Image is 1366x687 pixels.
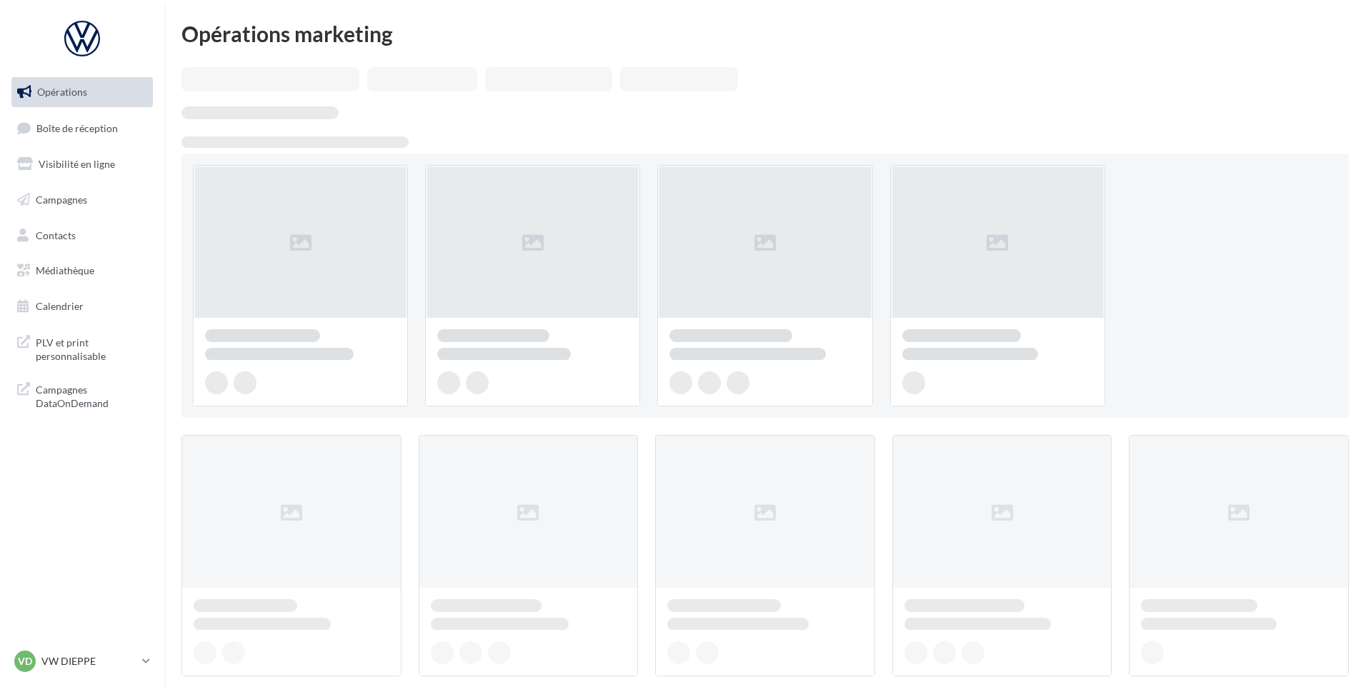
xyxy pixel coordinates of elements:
a: Contacts [9,221,156,251]
p: VW DIEPPE [41,654,136,668]
span: Médiathèque [36,264,94,276]
a: Visibilité en ligne [9,149,156,179]
a: Boîte de réception [9,113,156,144]
a: Campagnes [9,185,156,215]
span: Campagnes [36,194,87,206]
a: Campagnes DataOnDemand [9,374,156,416]
span: Calendrier [36,300,84,312]
span: Campagnes DataOnDemand [36,380,147,411]
span: VD [18,654,32,668]
span: Visibilité en ligne [39,158,115,170]
a: Opérations [9,77,156,107]
span: PLV et print personnalisable [36,333,147,363]
a: Calendrier [9,291,156,321]
a: PLV et print personnalisable [9,327,156,369]
a: VD VW DIEPPE [11,648,153,675]
span: Boîte de réception [36,121,118,134]
div: Opérations marketing [181,23,1349,44]
span: Contacts [36,229,76,241]
span: Opérations [37,86,87,98]
a: Médiathèque [9,256,156,286]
